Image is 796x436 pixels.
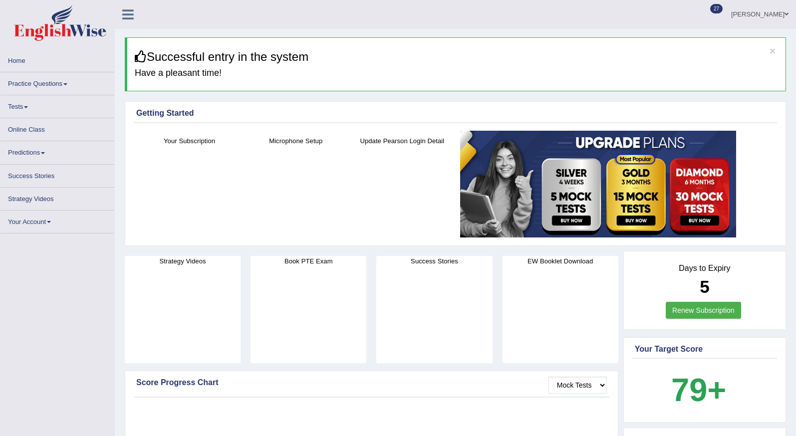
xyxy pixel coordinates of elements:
h4: Success Stories [376,256,492,266]
b: 79+ [671,372,726,408]
a: Success Stories [0,165,114,184]
a: Online Class [0,118,114,138]
h4: Have a pleasant time! [135,68,778,78]
span: 27 [710,4,723,13]
h4: Update Pearson Login Detail [354,136,450,146]
h4: EW Booklet Download [503,256,618,266]
a: Tests [0,95,114,115]
div: Your Target Score [635,343,775,355]
a: Your Account [0,211,114,230]
h4: Book PTE Exam [251,256,366,266]
a: Strategy Videos [0,188,114,207]
h4: Microphone Setup [248,136,344,146]
h3: Successful entry in the system [135,50,778,63]
a: Predictions [0,141,114,161]
h4: Your Subscription [141,136,238,146]
b: 5 [700,277,709,296]
h4: Strategy Videos [125,256,241,266]
div: Score Progress Chart [136,377,607,389]
a: Renew Subscription [666,302,741,319]
button: × [770,45,776,56]
img: small5.jpg [460,131,736,237]
a: Practice Questions [0,72,114,92]
div: Getting Started [136,107,775,119]
h4: Days to Expiry [635,264,775,273]
a: Home [0,49,114,69]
